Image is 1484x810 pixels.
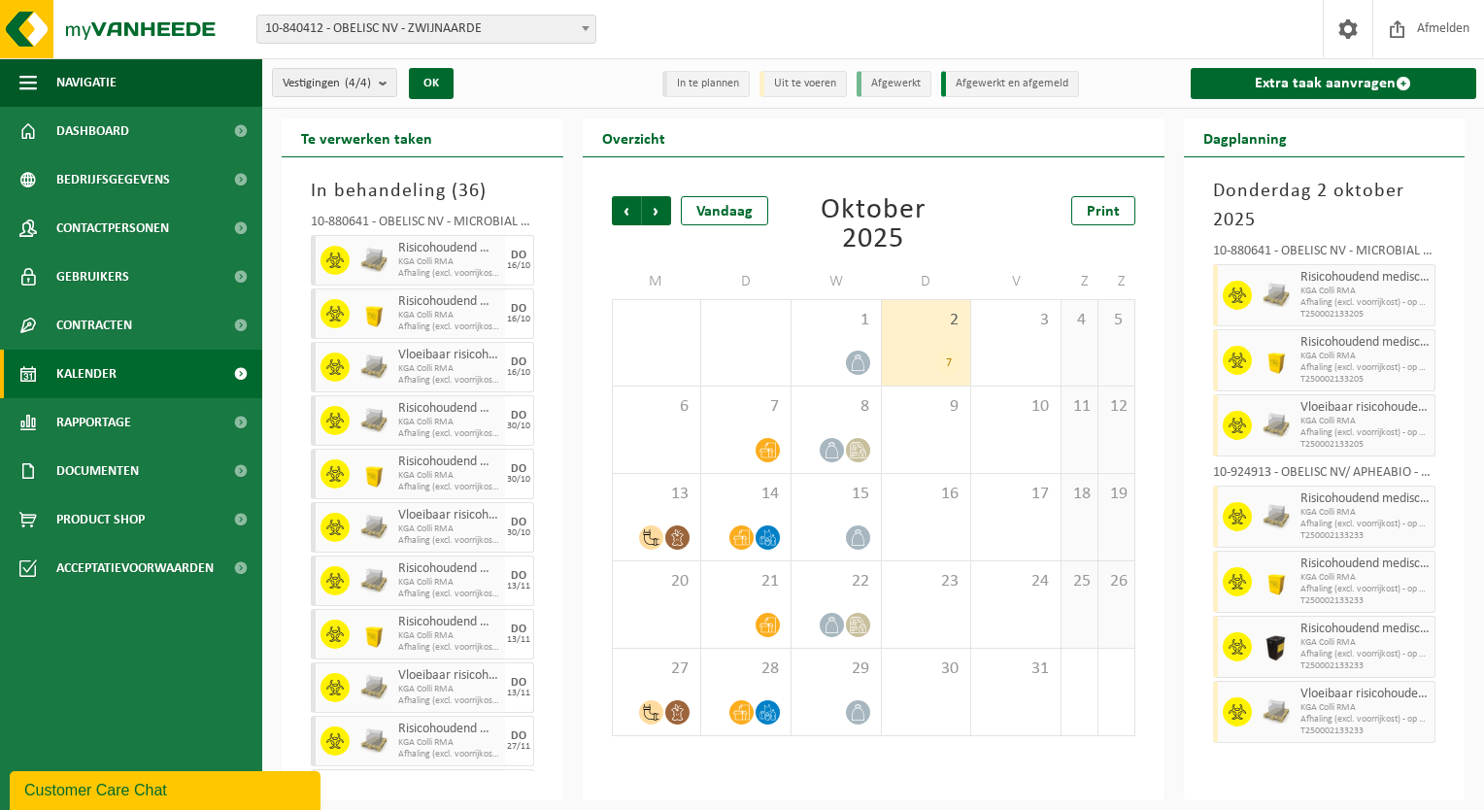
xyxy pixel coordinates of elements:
[1300,309,1431,321] span: T250002133205
[1300,687,1431,702] span: Vloeibaar risicohoudend medisch afval
[971,264,1062,299] td: V
[711,571,781,592] span: 21
[1300,702,1431,714] span: KGA Colli RMA
[398,561,500,577] span: Risicohoudend medisch afval
[1300,362,1431,374] span: Afhaling (excl. voorrijkost) - op vaste frequentie
[409,68,454,99] button: OK
[398,749,500,760] span: Afhaling (excl. voorrijkost) - op vaste frequentie
[1300,507,1431,519] span: KGA Colli RMA
[642,196,671,225] span: Volgende
[359,620,388,649] img: LP-SB-00050-HPE-22
[1300,726,1431,737] span: T250002133233
[398,577,500,589] span: KGA Colli RMA
[1300,519,1431,530] span: Afhaling (excl. voorrijkost) - op vaste frequentie
[10,767,324,810] iframe: chat widget
[511,356,526,368] div: DO
[711,484,781,505] span: 14
[56,155,170,204] span: Bedrijfsgegevens
[359,513,388,542] img: LP-PA-00000-WDN-11
[511,250,526,261] div: DO
[1300,335,1431,351] span: Risicohoudend medisch afval
[759,71,847,97] li: Uit te voeren
[981,396,1051,418] span: 10
[398,482,500,493] span: Afhaling (excl. voorrijkost) - op vaste frequentie
[701,264,792,299] td: D
[398,455,500,470] span: Risicohoudend medisch afval
[892,571,961,592] span: 23
[1098,264,1135,299] td: Z
[1300,286,1431,297] span: KGA Colli RMA
[398,363,500,375] span: KGA Colli RMA
[1262,632,1291,661] img: LP-SB-00050-HPE-51
[981,484,1051,505] span: 17
[398,470,500,482] span: KGA Colli RMA
[56,398,131,447] span: Rapportage
[1300,595,1431,607] span: T250002133233
[801,310,871,331] span: 1
[458,182,480,201] span: 36
[56,544,214,592] span: Acceptatievoorwaarden
[981,310,1051,331] span: 3
[1300,297,1431,309] span: Afhaling (excl. voorrijkost) - op vaste frequentie
[1300,584,1431,595] span: Afhaling (excl. voorrijkost) - op vaste frequentie
[801,658,871,680] span: 29
[507,261,530,271] div: 16/10
[623,396,691,418] span: 6
[1262,567,1291,596] img: LP-SB-00050-HPE-22
[1300,572,1431,584] span: KGA Colli RMA
[892,484,961,505] span: 16
[1108,396,1125,418] span: 12
[398,737,500,749] span: KGA Colli RMA
[941,71,1079,97] li: Afgewerkt en afgemeld
[612,264,702,299] td: M
[681,196,768,225] div: Vandaag
[511,463,526,475] div: DO
[56,107,129,155] span: Dashboard
[56,253,129,301] span: Gebruikers
[801,484,871,505] span: 15
[398,695,500,707] span: Afhaling (excl. voorrijkost) - op vaste frequentie
[398,523,500,535] span: KGA Colli RMA
[511,730,526,742] div: DO
[792,196,954,254] div: Oktober 2025
[398,428,500,440] span: Afhaling (excl. voorrijkost) - op vaste frequentie
[1300,270,1431,286] span: Risicohoudend medisch afval
[1300,491,1431,507] span: Risicohoudend medisch afval
[1071,484,1088,505] span: 18
[936,351,961,376] div: 7
[1300,530,1431,542] span: T250002133233
[398,401,500,417] span: Risicohoudend medisch afval
[623,658,691,680] span: 27
[892,310,961,331] span: 2
[1300,374,1431,386] span: T250002133205
[398,375,500,387] span: Afhaling (excl. voorrijkost) - op vaste frequentie
[1184,118,1306,156] h2: Dagplanning
[1300,660,1431,672] span: T250002133233
[892,396,961,418] span: 9
[398,268,500,280] span: Afhaling (excl. voorrijkost) - op vaste frequentie
[359,299,388,328] img: LP-SB-00050-HPE-22
[345,77,371,89] count: (4/4)
[711,658,781,680] span: 28
[1062,264,1098,299] td: Z
[511,570,526,582] div: DO
[792,264,882,299] td: W
[511,677,526,689] div: DO
[311,177,534,206] h3: In behandeling ( )
[1108,310,1125,331] span: 5
[1191,68,1477,99] a: Extra taak aanvragen
[1300,637,1431,649] span: KGA Colli RMA
[359,246,388,275] img: LP-PA-00000-WDN-11
[1213,245,1436,264] div: 10-880641 - OBELISC NV - MICROBIAL RESOURCE MANAGEMENT TECHNOLOGIES NV - ZWIJNAARDE
[1071,396,1088,418] span: 11
[507,689,530,698] div: 13/11
[1300,714,1431,726] span: Afhaling (excl. voorrijkost) - op vaste frequentie
[359,726,388,756] img: LP-PA-00000-WDN-11
[1300,400,1431,416] span: Vloeibaar risicohoudend medisch afval
[1108,484,1125,505] span: 19
[398,508,500,523] span: Vloeibaar risicohoudend medisch afval
[583,118,685,156] h2: Overzicht
[612,196,641,225] span: Vorige
[398,348,500,363] span: Vloeibaar risicohoudend medisch afval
